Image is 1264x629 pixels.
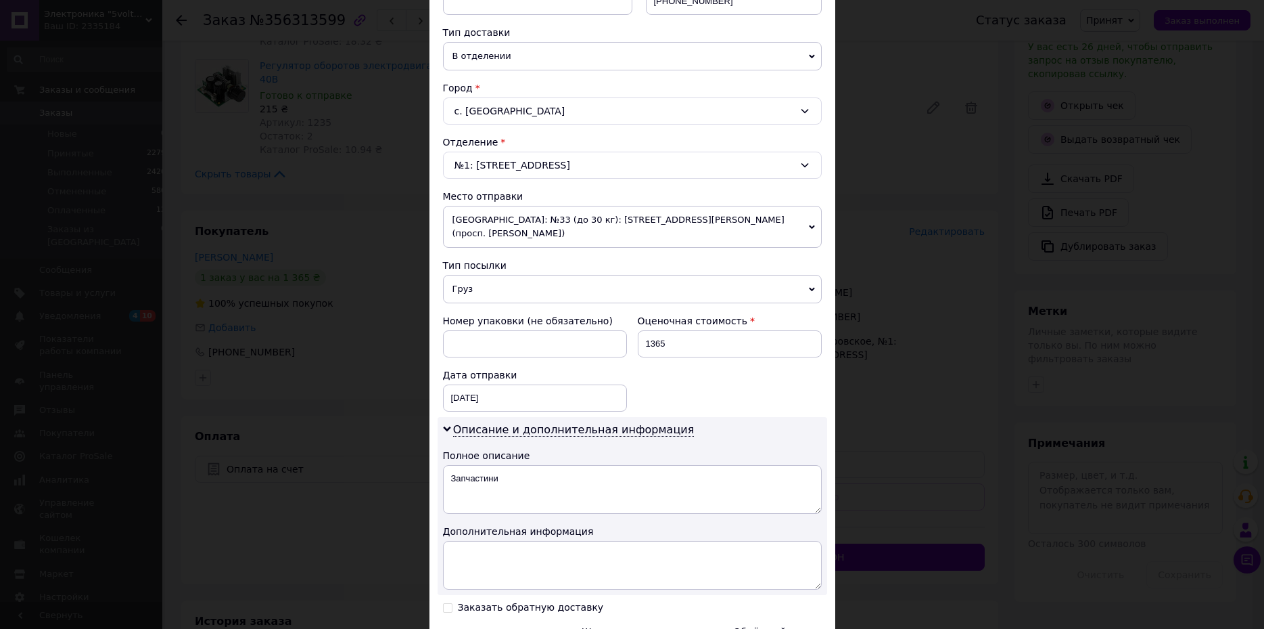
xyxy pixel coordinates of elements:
[443,191,523,202] span: Место отправки
[443,42,822,70] span: В отделении
[443,27,511,38] span: Тип доставки
[443,97,822,125] div: с. [GEOGRAPHIC_DATA]
[443,206,822,248] span: [GEOGRAPHIC_DATA]: №33 (до 30 кг): [STREET_ADDRESS][PERSON_NAME] (просп. [PERSON_NAME])
[443,260,507,271] span: Тип посылки
[638,314,822,328] div: Оценочная стоимость
[443,152,822,179] div: №1: [STREET_ADDRESS]
[443,275,822,303] span: Груз
[443,368,627,382] div: Дата отправки
[453,423,695,437] span: Описание и дополнительная информация
[443,525,822,538] div: Дополнительная информация
[458,602,604,613] div: Заказать обратную доставку
[443,314,627,328] div: Номер упаковки (не обязательно)
[443,465,822,514] textarea: Запчастини
[443,81,822,95] div: Город
[443,449,822,462] div: Полное описание
[443,135,822,149] div: Отделение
